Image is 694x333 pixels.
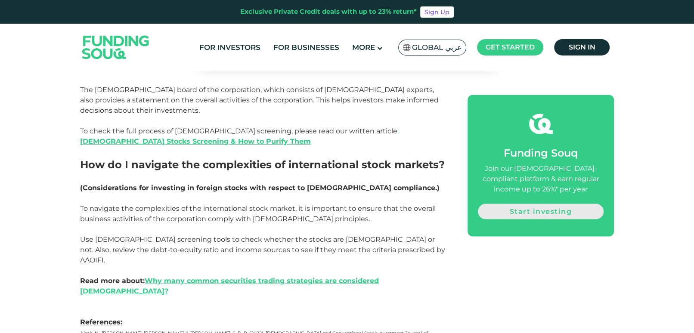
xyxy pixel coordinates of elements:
span: References: [80,318,122,326]
strong: Read more about: [80,277,379,295]
a: For Businesses [271,40,341,55]
img: SA Flag [403,44,411,51]
span: Funding Souq [504,146,578,159]
a: Start investing [478,203,604,219]
span: To check the full process of [DEMOGRAPHIC_DATA] screening, please read our written article [80,127,399,145]
div: Join our [DEMOGRAPHIC_DATA]-compliant platform & earn regular income up to 26%* per year [478,163,604,194]
a: Why many common securities trading strategies are considered [DEMOGRAPHIC_DATA]? [80,277,379,295]
span: Global عربي [412,43,462,52]
a: Sign in [554,39,610,55]
span: Sign in [569,43,595,51]
a: For Investors [197,40,263,55]
span: The [DEMOGRAPHIC_DATA] board of the corporation, which consists of [DEMOGRAPHIC_DATA] experts, al... [80,86,439,114]
span: To navigate the complexities of the international stock market, it is important to ensure that th... [80,204,436,223]
span: (Considerations for investing in foreign stocks with respect to [DEMOGRAPHIC_DATA] compliance.) [80,184,440,192]
a: :[DEMOGRAPHIC_DATA] Stocks Screening & How to Purify Them [80,127,399,145]
span: who have a strong understanding of trade in the stock exchange market, carry out the screening of... [80,55,423,73]
div: Exclusive Private Credit deals with up to 23% return* [240,7,417,17]
span: How do I navigate the complexities of international stock markets? [80,158,445,171]
span: Get started [486,43,535,51]
strong: [DEMOGRAPHIC_DATA] Stocks Screening & How to Purify Them [80,137,311,145]
a: Sign Up [420,6,454,18]
img: fsicon [529,112,553,136]
span: More [352,43,375,52]
span: Use [DEMOGRAPHIC_DATA] screening tools to check whether the stocks are [DEMOGRAPHIC_DATA] or not.... [80,235,445,264]
img: Logo [74,25,158,69]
